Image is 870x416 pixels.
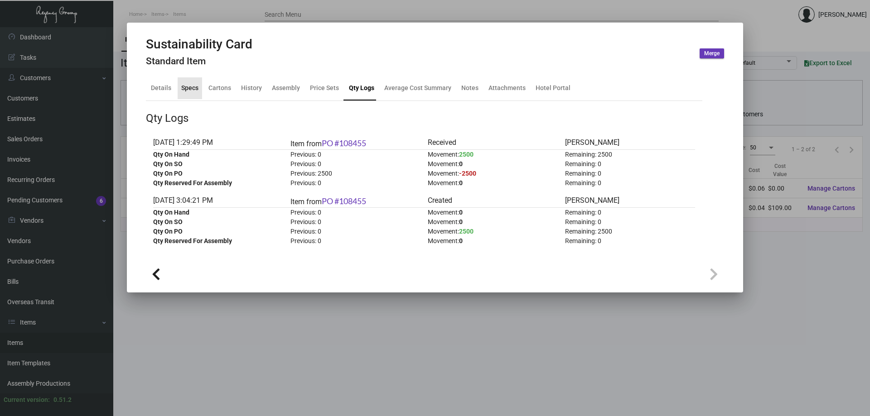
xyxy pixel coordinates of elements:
[565,150,695,159] div: Remaining: 2500
[310,83,339,93] div: Price Sets
[290,217,420,227] div: Previous: 0
[461,83,478,93] div: Notes
[428,169,558,178] div: Movement:
[290,169,420,178] div: Previous: 2500
[153,208,283,217] div: Qty On Hand
[565,217,695,227] div: Remaining: 0
[241,83,262,93] div: History
[146,110,188,126] div: Qty Logs
[459,218,463,225] span: 0
[153,137,283,149] div: [DATE] 1:29:49 PM
[146,56,252,67] h4: Standard Item
[272,83,300,93] div: Assembly
[153,195,283,207] div: [DATE] 3:04:21 PM
[488,83,526,93] div: Attachments
[459,237,463,244] span: 0
[290,208,420,217] div: Previous: 0
[153,236,283,246] div: Qty Reserved For Assembly
[153,217,283,227] div: Qty On SO
[290,227,420,236] div: Previous: 0
[565,169,695,178] div: Remaining: 0
[565,159,695,169] div: Remaining: 0
[290,137,420,149] div: Item from
[428,159,558,169] div: Movement:
[704,50,720,57] span: Merge
[153,159,283,169] div: Qty On SO
[565,137,695,149] div: [PERSON_NAME]
[322,196,366,206] a: PO #108455
[290,236,420,246] div: Previous: 0
[428,178,558,188] div: Movement:
[536,83,570,93] div: Hotel Portal
[565,227,695,236] div: Remaining: 2500
[322,138,366,148] a: PO #108455
[428,236,558,246] div: Movement:
[153,178,283,188] div: Qty Reserved For Assembly
[459,151,474,158] span: 2500
[290,159,420,169] div: Previous: 0
[459,170,476,177] span: -2500
[428,217,558,227] div: Movement:
[459,160,463,167] span: 0
[153,150,283,159] div: Qty On Hand
[290,178,420,188] div: Previous: 0
[53,395,72,405] div: 0.51.2
[428,195,558,207] div: Created
[208,83,231,93] div: Cartons
[151,83,171,93] div: Details
[459,209,463,216] span: 0
[428,137,558,149] div: Received
[349,83,374,93] div: Qty Logs
[290,195,420,207] div: Item from
[428,208,558,217] div: Movement:
[290,150,420,159] div: Previous: 0
[459,179,463,186] span: 0
[428,150,558,159] div: Movement:
[384,83,451,93] div: Average Cost Summary
[700,48,724,58] button: Merge
[565,208,695,217] div: Remaining: 0
[153,169,283,178] div: Qty On PO
[4,395,50,405] div: Current version:
[565,195,695,207] div: [PERSON_NAME]
[565,236,695,246] div: Remaining: 0
[153,227,283,236] div: Qty On PO
[181,83,198,93] div: Specs
[459,228,474,235] span: 2500
[565,178,695,188] div: Remaining: 0
[428,227,558,236] div: Movement:
[146,37,252,52] h2: Sustainability Card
